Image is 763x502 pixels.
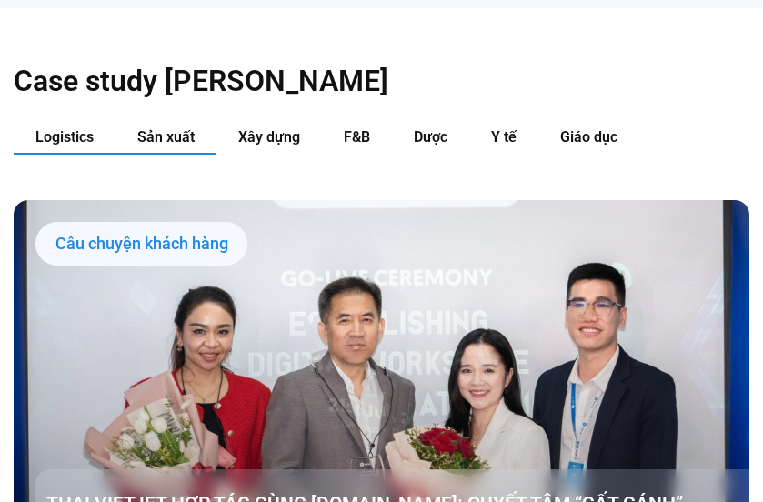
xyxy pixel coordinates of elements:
span: Y tế [491,128,517,146]
div: Câu chuyện khách hàng [35,222,247,266]
span: Xây dựng [238,128,300,146]
span: F&B [344,128,370,146]
h2: Case study [PERSON_NAME] [14,63,749,99]
span: Giáo dục [560,128,617,146]
span: Logistics [35,128,94,146]
span: Sản xuất [137,128,195,146]
span: Dược [414,128,447,146]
